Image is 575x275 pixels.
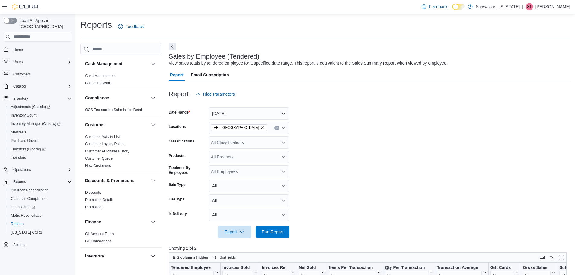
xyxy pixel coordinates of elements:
[11,230,42,235] span: [US_STATE] CCRS
[85,239,111,244] span: GL Transactions
[8,229,72,236] span: Washington CCRS
[191,69,229,81] span: Email Subscription
[11,104,50,109] span: Adjustments (Classic)
[209,107,289,120] button: [DATE]
[85,239,111,243] a: GL Transactions
[8,129,72,136] span: Manifests
[85,253,104,259] h3: Inventory
[11,70,72,78] span: Customers
[85,73,116,78] span: Cash Management
[85,205,104,209] a: Promotions
[8,187,51,194] a: BioTrack Reconciliation
[80,19,112,31] h1: Reports
[8,137,72,144] span: Purchase Orders
[4,43,72,265] nav: Complex example
[203,91,235,97] span: Hide Parameters
[260,126,264,130] button: Remove EF - Glendale from selection in this group
[11,130,26,135] span: Manifests
[6,153,74,162] button: Transfers
[13,242,26,247] span: Settings
[11,147,46,152] span: Transfers (Classic)
[80,189,161,213] div: Discounts & Promotions
[13,167,31,172] span: Operations
[11,58,72,66] span: Users
[11,83,28,90] button: Catalog
[85,61,148,67] button: Cash Management
[8,120,72,127] span: Inventory Manager (Classic)
[262,229,283,235] span: Run Report
[523,265,551,270] div: Gross Sales
[11,95,30,102] button: Inventory
[209,209,289,221] button: All
[548,254,555,261] button: Display options
[256,226,289,238] button: Run Report
[149,218,157,225] button: Finance
[490,265,514,270] div: Gift Cards
[281,126,286,130] button: Open list of options
[11,196,46,201] span: Canadian Compliance
[171,265,214,270] div: Tendered Employee
[80,72,161,89] div: Cash Management
[13,59,23,64] span: Users
[6,111,74,120] button: Inventory Count
[452,4,465,10] input: Dark Mode
[85,177,148,184] button: Discounts & Promotions
[85,156,113,161] a: Customer Queue
[125,24,144,30] span: Feedback
[6,128,74,136] button: Manifests
[85,149,129,154] span: Customer Purchase History
[209,180,289,192] button: All
[1,240,74,249] button: Settings
[8,195,49,202] a: Canadian Compliance
[6,194,74,203] button: Canadian Compliance
[169,245,571,251] p: Showing 2 of 2
[85,135,120,139] a: Customer Activity List
[262,265,290,270] div: Invoices Ref
[85,197,114,202] span: Promotion Details
[6,136,74,145] button: Purchase Orders
[169,53,260,60] h3: Sales by Employee (Tendered)
[85,232,114,236] a: GL Account Totals
[221,226,248,238] span: Export
[85,149,129,153] a: Customer Purchase History
[85,95,109,101] h3: Compliance
[85,164,111,168] a: New Customers
[222,265,253,270] div: Invoices Sold
[6,203,74,211] a: Dashboards
[8,212,72,219] span: Metrc Reconciliation
[8,229,45,236] a: [US_STATE] CCRS
[527,3,532,10] span: ST
[220,255,236,260] span: Sort fields
[177,255,208,260] span: 2 columns hidden
[169,165,206,175] label: Tendered By Employees
[85,81,113,85] a: Cash Out Details
[522,3,523,10] p: |
[299,265,320,270] div: Net Sold
[169,124,186,129] label: Locations
[85,107,145,112] span: OCS Transaction Submission Details
[85,163,111,168] span: New Customers
[6,120,74,128] a: Inventory Manager (Classic)
[8,145,72,153] span: Transfers (Classic)
[85,142,124,146] a: Customer Loyalty Points
[1,82,74,91] button: Catalog
[6,220,74,228] button: Reports
[80,133,161,172] div: Customer
[281,140,286,145] button: Open list of options
[116,21,146,33] a: Feedback
[13,47,23,52] span: Home
[429,4,447,10] span: Feedback
[11,95,72,102] span: Inventory
[419,1,450,13] a: Feedback
[169,60,448,66] div: View sales totals by tendered employee for a specified date range. This report is equivalent to t...
[11,178,28,185] button: Reports
[85,122,105,128] h3: Customer
[8,112,72,119] span: Inventory Count
[535,3,570,10] p: [PERSON_NAME]
[149,177,157,184] button: Discounts & Promotions
[11,155,26,160] span: Transfers
[1,58,74,66] button: Users
[85,95,148,101] button: Compliance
